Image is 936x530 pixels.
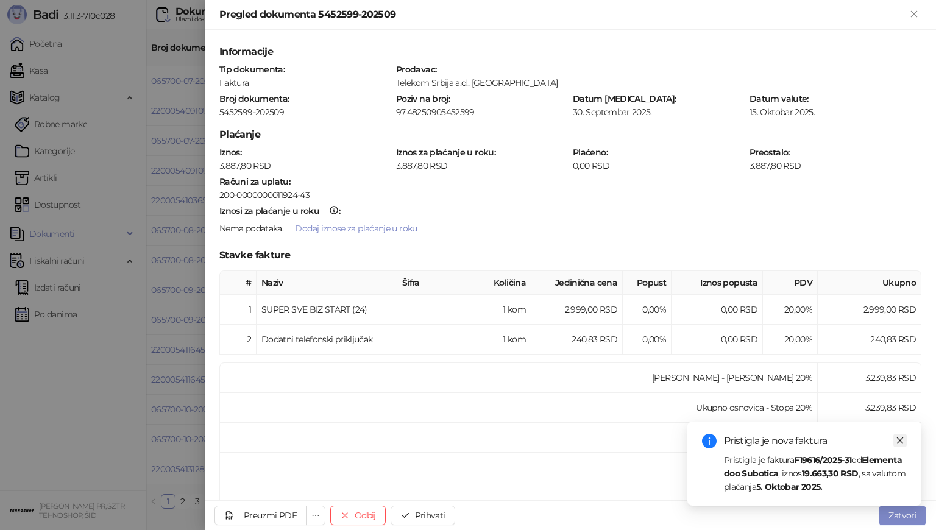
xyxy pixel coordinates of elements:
[623,271,672,295] th: Popust
[470,271,531,295] th: Količina
[750,147,790,158] strong: Preostalo :
[257,271,397,295] th: Naziv
[879,506,926,525] button: Zatvori
[311,511,320,520] span: ellipsis
[784,304,812,315] span: 20,00 %
[220,393,818,423] td: Ukupno osnovica - Stopa 20%
[219,205,340,216] strong: :
[763,271,818,295] th: PDV
[395,77,921,88] div: Telekom Srbija a.d., [GEOGRAPHIC_DATA]
[672,325,763,355] td: 0,00 RSD
[220,295,257,325] td: 1
[750,93,809,104] strong: Datum valute :
[261,303,392,316] div: SUPER SVE BIZ START (24)
[220,423,818,453] td: Ukupno PDV - Stopa 20%
[219,176,290,187] strong: Računi za uplatu :
[672,271,763,295] th: Iznos popusta
[531,325,623,355] td: 240,83 RSD
[285,219,427,238] button: Dodaj iznose za plaćanje u roku
[818,363,921,393] td: 3.239,83 RSD
[572,107,746,118] div: 30. Septembar 2025.
[396,147,495,158] strong: Iznos za plaćanje u roku :
[220,271,257,295] th: #
[219,93,289,104] strong: Broj dokumenta :
[531,271,623,295] th: Jedinična cena
[244,510,297,521] div: Preuzmi PDF
[395,160,569,171] div: 3.887,80 RSD
[724,434,907,448] div: Pristigla je nova faktura
[397,271,470,295] th: Šifra
[219,127,921,142] h5: Plaćanje
[802,468,859,479] strong: 19.663,30 RSD
[218,160,392,171] div: 3.887,80 RSD
[219,64,285,75] strong: Tip dokumenta :
[396,64,436,75] strong: Prodavac :
[794,454,851,465] strong: F19616/2025-31
[907,7,921,22] button: Zatvori
[784,334,812,345] span: 20,00 %
[724,453,907,493] div: Pristigla je faktura od , iznos , sa valutom plaćanja
[756,481,823,492] strong: 5. Oktobar 2025.
[218,219,923,238] div: .
[748,107,923,118] div: 15. Oktobar 2025.
[219,44,921,59] h5: Informacije
[818,325,921,355] td: 240,83 RSD
[702,434,717,448] span: info-circle
[623,295,672,325] td: 0,00%
[818,295,921,325] td: 2.999,00 RSD
[330,506,386,525] button: Odbij
[470,295,531,325] td: 1 kom
[572,160,746,171] div: 0,00 RSD
[220,325,257,355] td: 2
[391,506,455,525] button: Prihvati
[261,333,392,346] div: Dodatni telefonski priključak
[573,93,676,104] strong: Datum [MEDICAL_DATA] :
[220,363,818,393] td: [PERSON_NAME] - [PERSON_NAME] 20%
[219,223,282,234] span: Nema podataka
[672,295,763,325] td: 0,00 RSD
[219,207,319,215] div: Iznosi za plaćanje u roku
[218,107,392,118] div: 5452599-202509
[893,434,907,447] a: Close
[396,93,450,104] strong: Poziv na broj :
[748,160,923,171] div: 3.887,80 RSD
[219,248,921,263] h5: Stavke fakture
[219,189,921,200] div: 200-0000000011924-43
[531,295,623,325] td: 2.999,00 RSD
[818,271,921,295] th: Ukupno
[219,7,907,22] div: Pregled dokumenta 5452599-202509
[218,77,392,88] div: Faktura
[573,147,608,158] strong: Plaćeno :
[406,107,567,118] div: 48250905452599
[623,325,672,355] td: 0,00%
[214,506,307,525] a: Preuzmi PDF
[470,325,531,355] td: 1 kom
[818,393,921,423] td: 3.239,83 RSD
[395,107,406,118] div: 97
[896,436,904,445] span: close
[219,147,241,158] strong: Iznos :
